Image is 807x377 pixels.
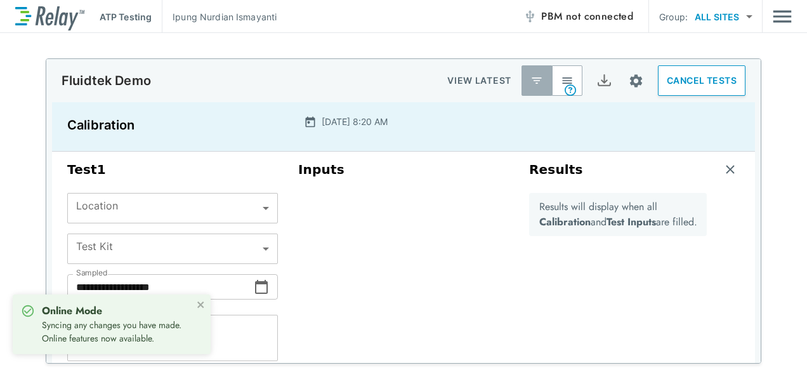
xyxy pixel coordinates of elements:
button: Export [589,65,619,96]
p: VIEW LATEST [447,73,511,88]
p: Group: [659,10,688,23]
img: LuminUltra Relay [15,3,84,30]
span: PBM [541,8,633,25]
img: Export Icon [596,73,612,89]
button: PBM not connected [518,4,638,29]
img: Latest [530,74,543,87]
button: Main menu [773,4,792,29]
span: not connected [566,9,633,23]
p: Results will display when all and are filled. [539,199,697,230]
b: Test Inputs [607,215,656,229]
img: Settings Icon [628,73,644,89]
img: Remove [724,163,737,176]
iframe: Resource center [613,339,794,367]
button: close [197,300,206,310]
img: Offline Icon [523,10,536,23]
label: Sampled [76,268,108,277]
h3: Test 1 [67,162,278,178]
p: [DATE] 8:20 AM [322,115,388,128]
b: Calibration [539,215,591,229]
img: Drawer Icon [773,4,792,29]
p: Syncing any changes you have made. Online features now available. [42,319,193,345]
img: View All [561,74,574,87]
img: Calender Icon [304,116,317,128]
img: Online [22,305,34,317]
p: Fluidtek Demo [62,73,151,88]
p: ATP Testing [100,10,152,23]
input: Choose date, selected date is Aug 13, 2025 [67,274,254,300]
button: Site setup [619,64,653,98]
h3: Inputs [298,162,509,178]
h3: Results [529,162,583,178]
p: Calibration [67,115,276,135]
button: CANCEL TESTS [658,65,745,96]
strong: Online Mode [42,303,102,318]
p: Ipung Nurdian Ismayanti [173,10,277,23]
